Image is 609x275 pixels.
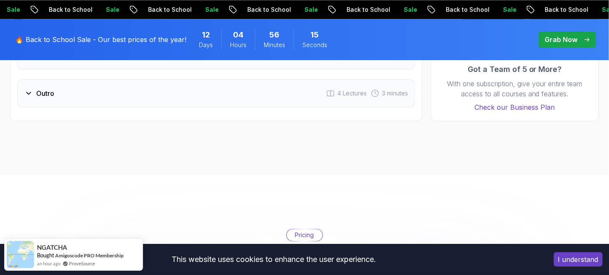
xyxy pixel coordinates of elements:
span: Bought [37,252,54,259]
p: With one subscription, give your entire team access to all courses and features. [440,79,590,99]
span: 4 Lectures [337,89,367,98]
a: Amigoscode PRO Membership [55,252,124,259]
p: Pricing [295,231,314,239]
span: Minutes [264,41,285,49]
h3: Outro [36,88,54,98]
button: Outro4 Lectures 3 minutes [17,79,415,107]
h3: Got a Team of 5 or More? [440,63,590,75]
p: Sale [494,5,521,14]
p: Back to School [536,5,593,14]
div: This website uses cookies to enhance the user experience. [6,250,541,269]
span: 15 Seconds [311,29,319,41]
img: provesource social proof notification image [7,241,34,268]
span: Days [199,41,213,49]
button: Accept cookies [554,252,603,267]
p: Back to School [139,5,196,14]
span: 12 Days [202,29,210,41]
span: NGATCHA [37,244,67,251]
a: ProveSource [69,260,95,267]
p: Sale [196,5,223,14]
p: Sale [295,5,322,14]
span: Seconds [302,41,327,49]
span: 3 minutes [382,89,408,98]
p: Back to School [238,5,295,14]
p: 🔥 Back to School Sale - Our best prices of the year! [15,34,186,45]
p: Back to School [337,5,395,14]
span: Hours [230,41,246,49]
p: Sale [395,5,421,14]
p: Back to School [437,5,494,14]
span: 4 Hours [233,29,244,41]
span: 56 Minutes [270,29,280,41]
p: Grab Now [545,34,578,45]
p: Sale [97,5,124,14]
span: an hour ago [37,260,61,267]
p: Back to School [40,5,97,14]
a: Check our Business Plan [440,102,590,112]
